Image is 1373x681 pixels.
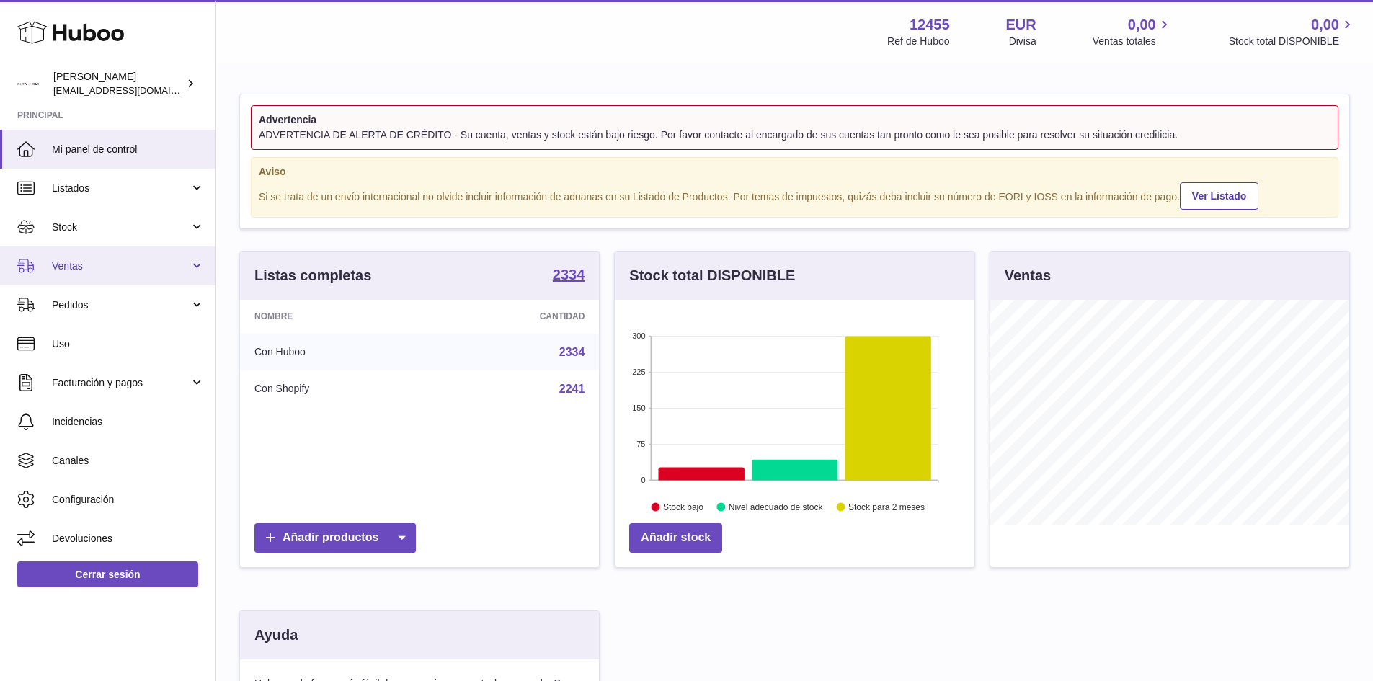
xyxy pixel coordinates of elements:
span: Pedidos [52,298,190,312]
span: Stock total DISPONIBLE [1229,35,1356,48]
span: Uso [52,337,205,351]
a: Añadir stock [629,523,722,553]
text: 150 [632,404,645,413]
span: Listados [52,182,190,195]
h3: Stock total DISPONIBLE [629,266,795,285]
div: [PERSON_NAME] [53,70,183,97]
strong: 12455 [910,15,950,35]
span: Stock [52,221,190,234]
span: Incidencias [52,415,205,429]
td: Con Shopify [240,370,431,408]
strong: Aviso [259,165,1330,179]
strong: EUR [1006,15,1036,35]
span: Facturación y pagos [52,376,190,390]
div: ADVERTENCIA DE ALERTA DE CRÉDITO - Su cuenta, ventas y stock están bajo riesgo. Por favor contact... [259,128,1330,142]
span: [EMAIL_ADDRESS][DOMAIN_NAME] [53,84,212,96]
a: 2334 [553,267,585,285]
a: 2241 [559,383,585,395]
a: Añadir productos [254,523,416,553]
text: 300 [632,332,645,341]
div: Divisa [1009,35,1036,48]
span: 0,00 [1128,15,1156,35]
strong: 2334 [553,267,585,282]
span: Mi panel de control [52,143,205,156]
span: Ventas totales [1093,35,1173,48]
a: Ver Listado [1180,182,1258,210]
div: Ref de Huboo [887,35,949,48]
text: Stock para 2 meses [848,502,925,512]
div: Si se trata de un envío internacional no olvide incluir información de aduanas en su Listado de P... [259,181,1330,210]
text: Nivel adecuado de stock [729,502,824,512]
span: Ventas [52,259,190,273]
a: 0,00 Stock total DISPONIBLE [1229,15,1356,48]
span: Devoluciones [52,532,205,546]
td: Con Huboo [240,334,431,371]
img: pedidos@glowrias.com [17,73,39,94]
text: 75 [637,440,646,449]
h3: Ayuda [254,626,298,645]
span: Configuración [52,493,205,507]
a: 2334 [559,346,585,358]
span: Canales [52,454,205,468]
text: Stock bajo [663,502,703,512]
a: Cerrar sesión [17,561,198,587]
strong: Advertencia [259,113,1330,127]
h3: Ventas [1005,266,1051,285]
th: Nombre [240,300,431,333]
span: 0,00 [1311,15,1339,35]
a: 0,00 Ventas totales [1093,15,1173,48]
text: 0 [641,476,646,485]
th: Cantidad [431,300,600,333]
h3: Listas completas [254,266,371,285]
text: 225 [632,368,645,377]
